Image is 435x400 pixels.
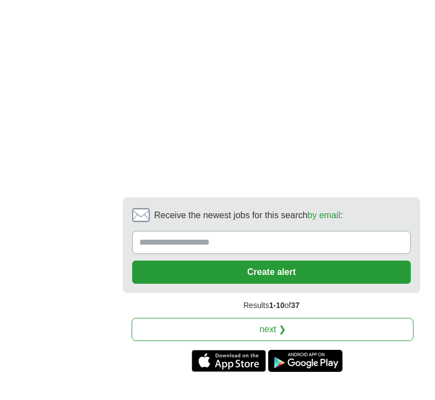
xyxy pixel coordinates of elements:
span: Receive the newest jobs for this search : [154,209,342,222]
span: 37 [291,301,300,310]
a: Get the iPhone app [192,350,266,372]
a: next ❯ [132,318,414,341]
a: by email [307,210,340,220]
span: 1-10 [269,301,285,310]
button: Create alert [132,261,411,284]
a: Get the Android app [268,350,342,372]
div: Results of [123,293,420,318]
